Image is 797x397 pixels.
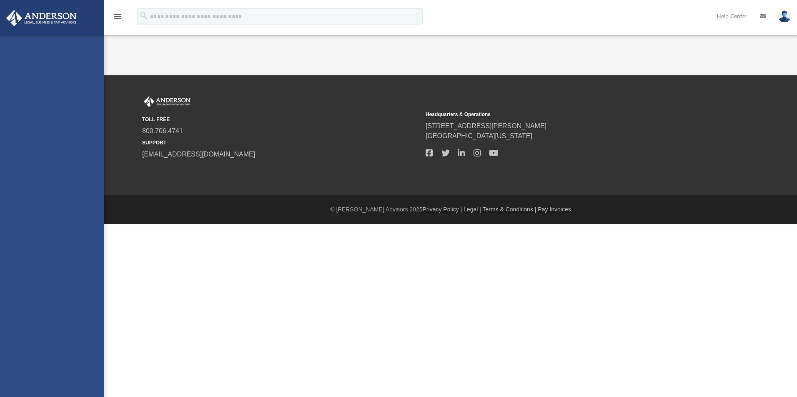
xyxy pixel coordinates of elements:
small: Headquarters & Operations [426,111,703,118]
a: Legal | [464,206,481,213]
a: menu [113,16,123,22]
img: Anderson Advisors Platinum Portal [142,96,192,107]
a: Terms & Conditions | [483,206,536,213]
img: User Pic [778,10,791,22]
small: TOLL FREE [142,116,420,123]
i: search [139,11,148,20]
a: [GEOGRAPHIC_DATA][US_STATE] [426,132,532,139]
i: menu [113,12,123,22]
div: © [PERSON_NAME] Advisors 2025 [104,205,797,214]
a: [STREET_ADDRESS][PERSON_NAME] [426,122,546,129]
small: SUPPORT [142,139,420,146]
a: [EMAIL_ADDRESS][DOMAIN_NAME] [142,151,255,158]
a: Privacy Policy | [423,206,462,213]
a: 800.706.4741 [142,127,183,134]
a: Pay Invoices [538,206,571,213]
img: Anderson Advisors Platinum Portal [4,10,79,26]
